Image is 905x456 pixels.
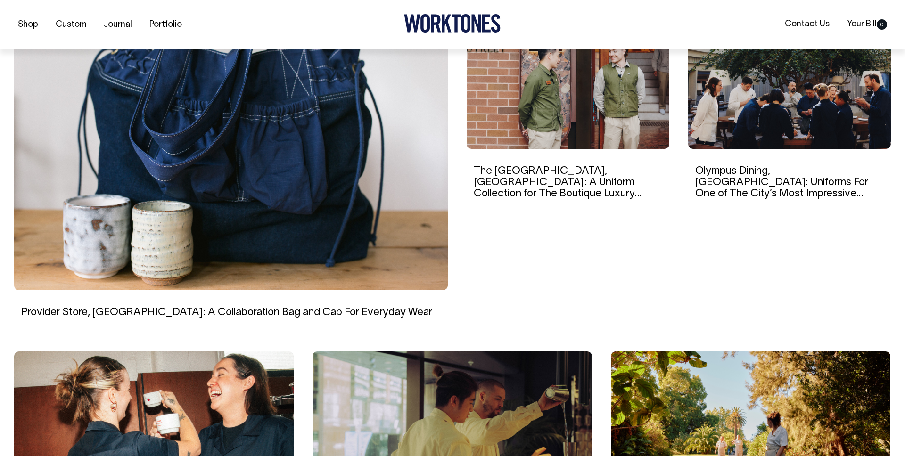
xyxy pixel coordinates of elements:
a: Shop [14,17,42,33]
span: 0 [877,19,887,30]
img: Provider Store, Sydney: A Collaboration Bag and Cap For Everyday Wear [14,22,448,290]
img: Olympus Dining, Sydney: Uniforms For One of The City’s Most Impressive Dining Rooms [688,22,891,149]
a: Contact Us [781,16,833,32]
a: Journal [100,17,136,33]
img: The EVE Hotel, Sydney: A Uniform Collection for The Boutique Luxury Hotel [467,22,669,149]
a: Portfolio [146,17,186,33]
a: The [GEOGRAPHIC_DATA], [GEOGRAPHIC_DATA]: A Uniform Collection for The Boutique Luxury Hotel [474,166,642,210]
a: Provider Store, [GEOGRAPHIC_DATA]: A Collaboration Bag and Cap For Everyday Wear [21,308,432,317]
a: Your Bill0 [843,16,891,32]
a: Custom [52,17,90,33]
a: Olympus Dining, [GEOGRAPHIC_DATA]: Uniforms For One of The City’s Most Impressive Dining Rooms [695,166,868,210]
